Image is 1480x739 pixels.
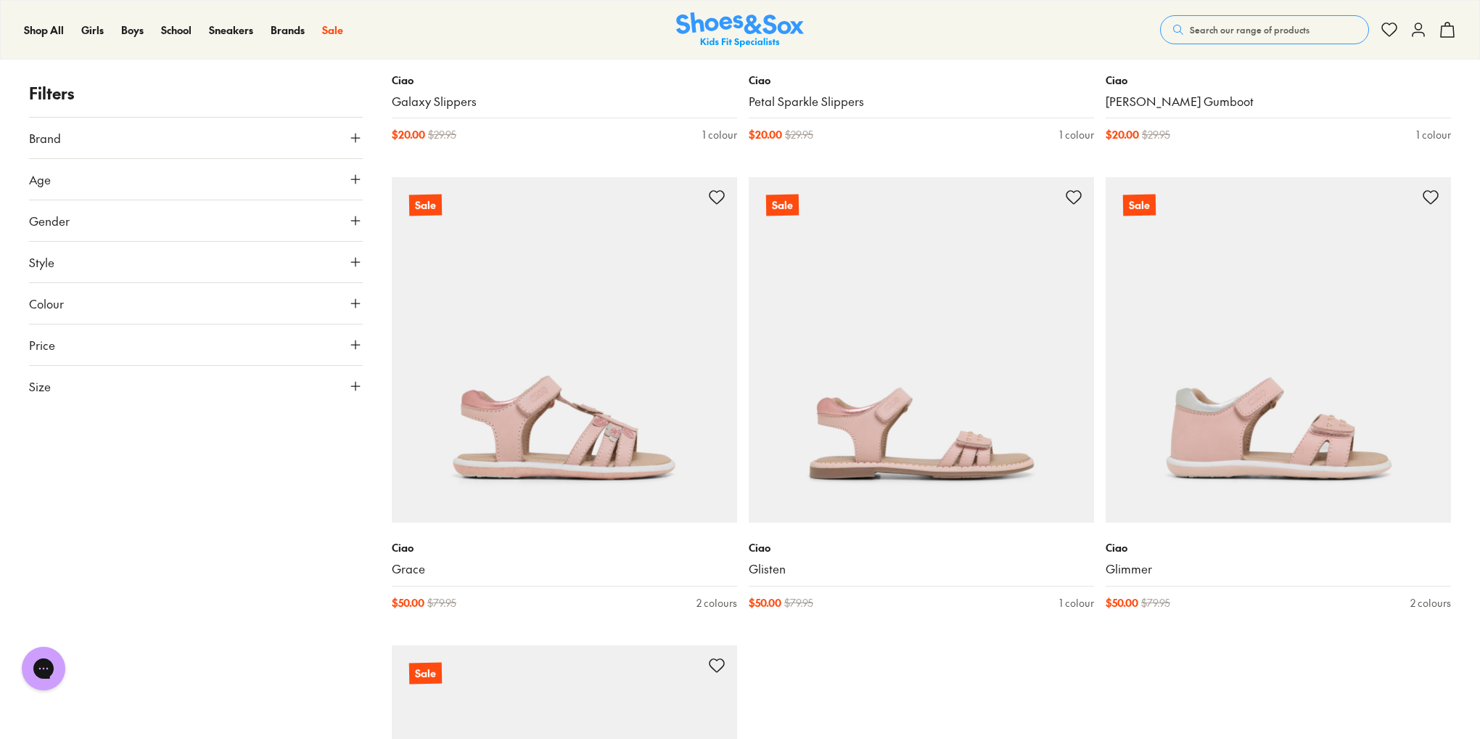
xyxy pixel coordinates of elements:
[24,23,64,38] a: Shop All
[1190,23,1310,36] span: Search our range of products
[676,12,804,48] img: SNS_Logo_Responsive.svg
[29,295,64,312] span: Colour
[1410,595,1451,611] div: 2 colours
[121,23,144,38] a: Boys
[1123,195,1156,216] p: Sale
[161,23,192,37] span: School
[29,212,70,229] span: Gender
[749,561,1094,577] a: Glisten
[209,23,253,37] span: Sneakers
[1141,595,1170,611] span: $ 79.95
[702,127,737,142] div: 1 colour
[392,540,737,555] p: Ciao
[1106,73,1451,88] p: Ciao
[81,23,104,38] a: Girls
[322,23,343,37] span: Sale
[392,177,737,523] a: Sale
[428,127,456,142] span: $ 29.95
[271,23,305,37] span: Brands
[1106,94,1451,110] a: [PERSON_NAME] Gumboot
[29,253,54,271] span: Style
[1106,127,1139,142] span: $ 20.00
[29,366,363,407] button: Size
[409,195,442,216] p: Sale
[29,377,51,395] span: Size
[784,595,813,611] span: $ 79.95
[322,23,343,38] a: Sale
[121,23,144,37] span: Boys
[29,242,363,282] button: Style
[392,595,424,611] span: $ 50.00
[15,642,73,695] iframe: Gorgias live chat messenger
[749,540,1094,555] p: Ciao
[29,283,363,324] button: Colour
[29,118,363,158] button: Brand
[1106,540,1451,555] p: Ciao
[676,12,804,48] a: Shoes & Sox
[427,595,456,611] span: $ 79.95
[29,159,363,200] button: Age
[209,23,253,38] a: Sneakers
[749,94,1094,110] a: Petal Sparkle Slippers
[749,127,782,142] span: $ 20.00
[29,336,55,354] span: Price
[81,23,104,37] span: Girls
[29,81,363,105] p: Filters
[1106,561,1451,577] a: Glimmer
[392,127,425,142] span: $ 20.00
[749,73,1094,88] p: Ciao
[1106,177,1451,523] a: Sale
[29,171,51,188] span: Age
[696,595,737,611] div: 2 colours
[1416,127,1451,142] div: 1 colour
[29,129,61,147] span: Brand
[1059,127,1094,142] div: 1 colour
[271,23,305,38] a: Brands
[392,73,737,88] p: Ciao
[1160,15,1369,44] button: Search our range of products
[24,23,64,37] span: Shop All
[749,177,1094,523] a: Sale
[749,595,781,611] span: $ 50.00
[1142,127,1170,142] span: $ 29.95
[29,324,363,365] button: Price
[766,195,799,216] p: Sale
[409,663,442,685] p: Sale
[29,200,363,241] button: Gender
[392,94,737,110] a: Galaxy Slippers
[785,127,813,142] span: $ 29.95
[161,23,192,38] a: School
[1059,595,1094,611] div: 1 colour
[392,561,737,577] a: Grace
[1106,595,1138,611] span: $ 50.00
